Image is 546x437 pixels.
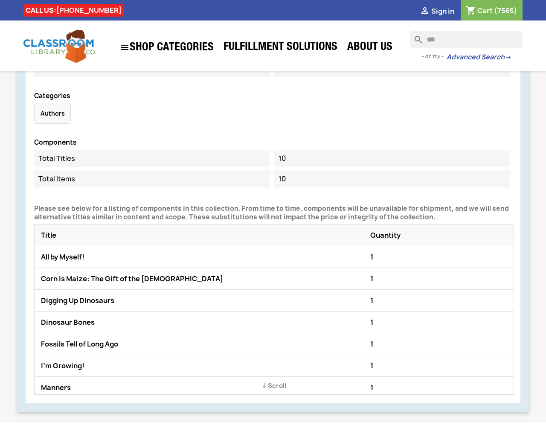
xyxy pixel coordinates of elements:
div: Dinosaur Bones [39,316,368,329]
img: Classroom Library Company [23,30,96,63]
span: - or try - [421,52,447,61]
i: shopping_cart [466,6,476,16]
div: 1 [368,359,509,372]
i:  [119,42,130,52]
div: Title [39,229,368,242]
dt: Total Items [34,170,270,187]
div: 1 [368,316,509,329]
div: 1 [368,381,509,394]
a: SHOP CATEGORIES [115,38,218,57]
a: About Us [343,39,397,56]
dd: 10 [274,170,510,187]
div: Authors [34,103,71,124]
div: Quantity [368,229,509,242]
p: Please see below for a listing of components in this collection. From time to time, components wi... [34,204,514,221]
span: Sign in [431,6,454,16]
i: search [410,31,420,41]
div: Manners [39,381,368,394]
div: 1 [368,251,509,263]
p: Components [34,139,514,146]
div: Digging Up Dinosaurs [39,294,368,307]
div: Corn Is Maize: The Gift of the [DEMOGRAPHIC_DATA] [39,272,368,285]
span: → [505,53,511,61]
div: I'm Growing! [39,359,368,372]
dd: 10 [274,150,510,167]
div: 1 [368,294,509,307]
a:  Sign in [420,6,454,16]
a: [PHONE_NUMBER] [56,6,122,15]
div: 1 [368,272,509,285]
span: (7565) [494,6,517,15]
div: Fossils Tell of Long Ago [39,338,368,350]
a: Fulfillment Solutions [219,39,342,56]
dt: Total Titles [34,150,270,167]
a: Advanced Search→ [447,53,511,61]
div: CALL US: [23,4,124,17]
div: ↓ Scroll [262,382,286,390]
div: All by Myself! [39,251,368,263]
i:  [420,6,430,17]
a: Shopping cart link containing 7565 product(s) [466,6,517,15]
p: Categories [34,93,514,100]
div: 1 [368,338,509,350]
span: Cart [477,6,493,15]
input: Search [410,31,523,48]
